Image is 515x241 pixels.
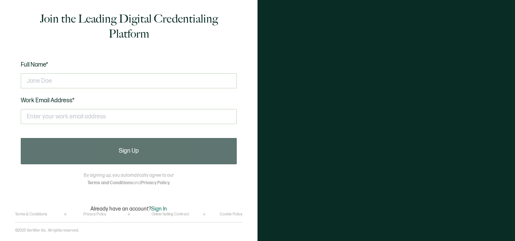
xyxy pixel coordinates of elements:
[21,109,237,124] input: Enter your work email address
[21,73,237,88] input: Jane Doe
[21,11,237,41] h1: Join the Leading Digital Credentialing Platform
[15,212,47,217] a: Terms & Conditions
[152,212,189,217] a: Online Selling Contract
[220,212,242,217] a: Cookie Policy
[83,212,106,217] a: Privacy Policy
[141,180,170,186] a: Privacy Policy
[90,206,167,212] p: Already have an account?
[84,172,174,187] p: By signing up, you automatically agree to our and .
[21,138,237,164] button: Sign Up
[21,61,48,68] span: Full Name*
[15,228,79,233] p: ©2025 Sertifier Inc.. All rights reserved.
[87,180,133,186] a: Terms and Conditions
[21,97,75,104] span: Work Email Address*
[119,148,139,154] span: Sign Up
[151,206,167,212] span: Sign In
